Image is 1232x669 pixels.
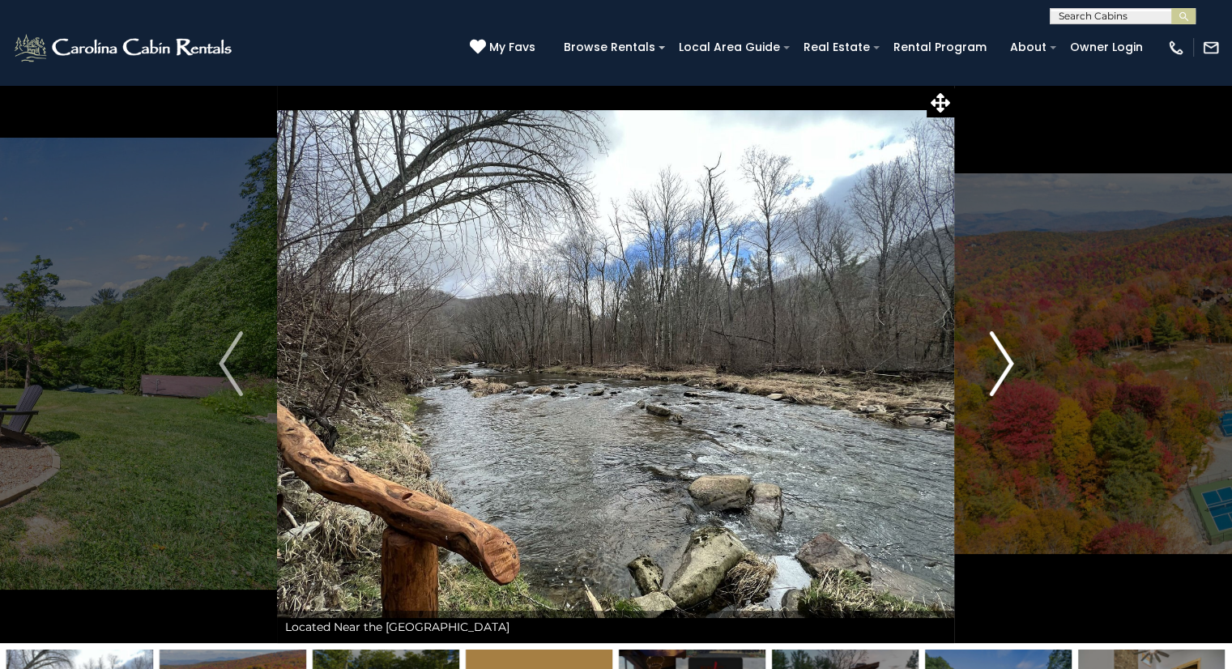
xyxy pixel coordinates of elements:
[671,35,788,60] a: Local Area Guide
[277,611,954,643] div: Located Near the [GEOGRAPHIC_DATA]
[1062,35,1151,60] a: Owner Login
[955,84,1048,643] button: Next
[885,35,995,60] a: Rental Program
[1002,35,1055,60] a: About
[989,331,1013,396] img: arrow
[470,39,539,57] a: My Favs
[795,35,878,60] a: Real Estate
[1167,39,1185,57] img: phone-regular-white.png
[185,84,278,643] button: Previous
[219,331,243,396] img: arrow
[489,39,535,56] span: My Favs
[556,35,663,60] a: Browse Rentals
[12,32,237,64] img: White-1-2.png
[1202,39,1220,57] img: mail-regular-white.png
